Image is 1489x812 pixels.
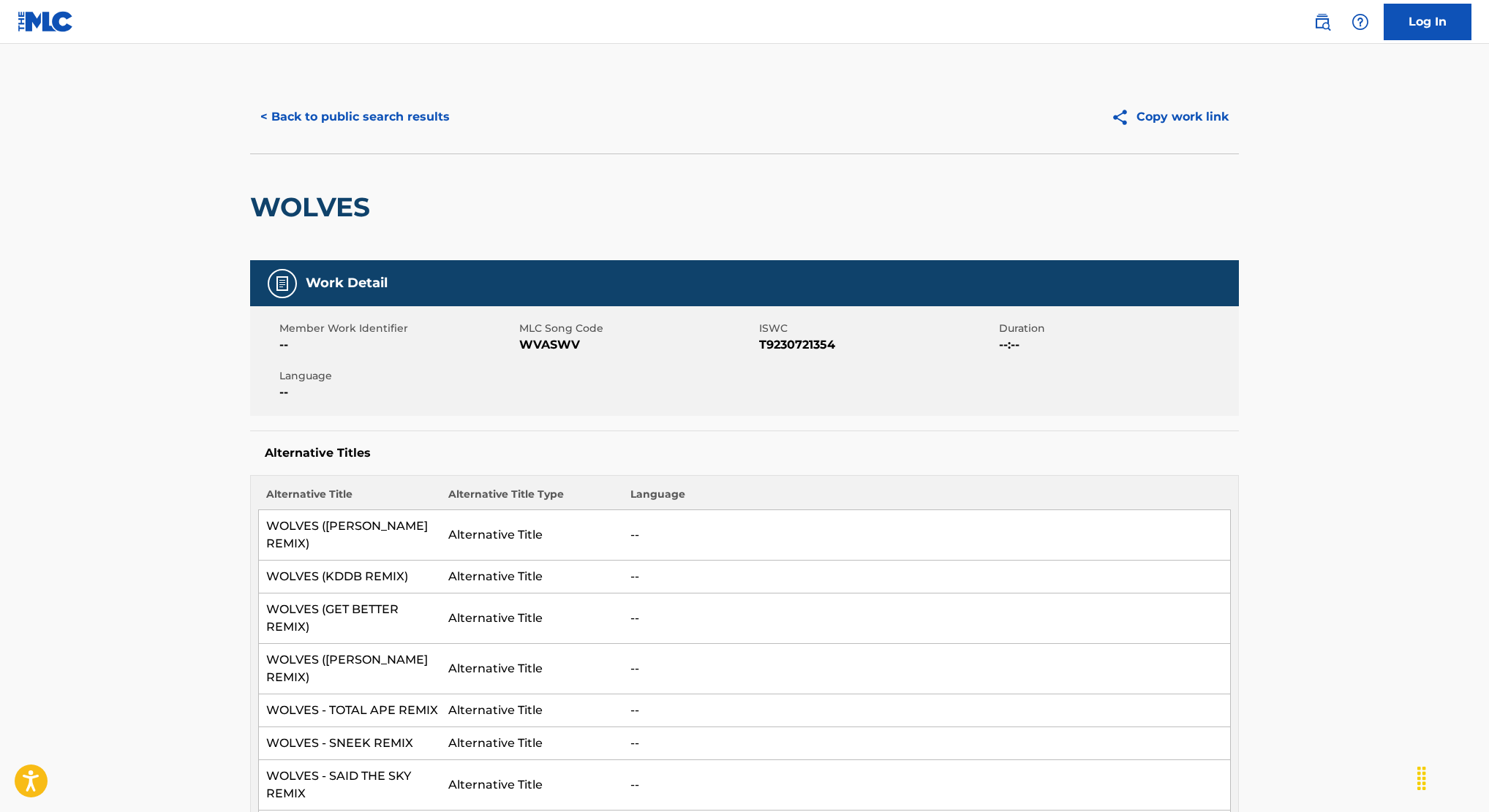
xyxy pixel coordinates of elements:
img: Copy work link [1111,108,1136,126]
td: -- [623,561,1231,593]
img: Work Detail [274,275,291,292]
span: MLC Song Code [519,321,755,336]
h5: Work Detail [306,275,388,292]
img: search [1313,13,1331,31]
span: Language [279,368,516,384]
td: Alternative Title [441,593,623,644]
td: Alternative Title [441,510,623,561]
th: Language [623,487,1231,510]
td: Alternative Title [441,760,623,811]
td: Alternative Title [441,727,623,760]
th: Alternative Title [259,487,441,510]
td: -- [623,727,1231,760]
td: -- [623,694,1231,727]
img: MLC Logo [18,11,74,32]
a: Log In [1384,4,1471,40]
td: WOLVES ([PERSON_NAME] REMIX) [259,644,441,694]
td: WOLVES (GET BETTER REMIX) [259,593,441,644]
span: Member Work Identifier [279,321,516,336]
iframe: Chat Widget [1416,742,1489,812]
td: WOLVES ([PERSON_NAME] REMIX) [259,510,441,561]
span: -- [279,384,516,401]
img: help [1352,13,1369,31]
span: WVASWV [519,336,755,354]
span: ISWC [759,321,995,336]
div: Drag [1410,756,1433,800]
span: -- [279,336,516,354]
div: Help [1346,7,1375,37]
a: Public Search [1308,7,1337,37]
td: -- [623,510,1231,561]
span: --:-- [999,336,1235,354]
td: Alternative Title [441,694,623,727]
td: Alternative Title [441,561,623,593]
td: Alternative Title [441,644,623,694]
td: -- [623,760,1231,811]
button: Copy work link [1101,99,1239,135]
td: WOLVES - SAID THE SKY REMIX [259,760,441,811]
td: -- [623,593,1231,644]
h2: WOLVES [250,191,377,224]
th: Alternative Title Type [441,487,623,510]
td: WOLVES - TOTAL APE REMIX [259,694,441,727]
button: < Back to public search results [250,99,460,135]
td: -- [623,644,1231,694]
td: WOLVES (KDDB REMIX) [259,561,441,593]
span: T9230721354 [759,336,995,354]
td: WOLVES - SNEEK REMIX [259,727,441,760]
span: Duration [999,321,1235,336]
h5: Alternative Titles [265,446,1224,460]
